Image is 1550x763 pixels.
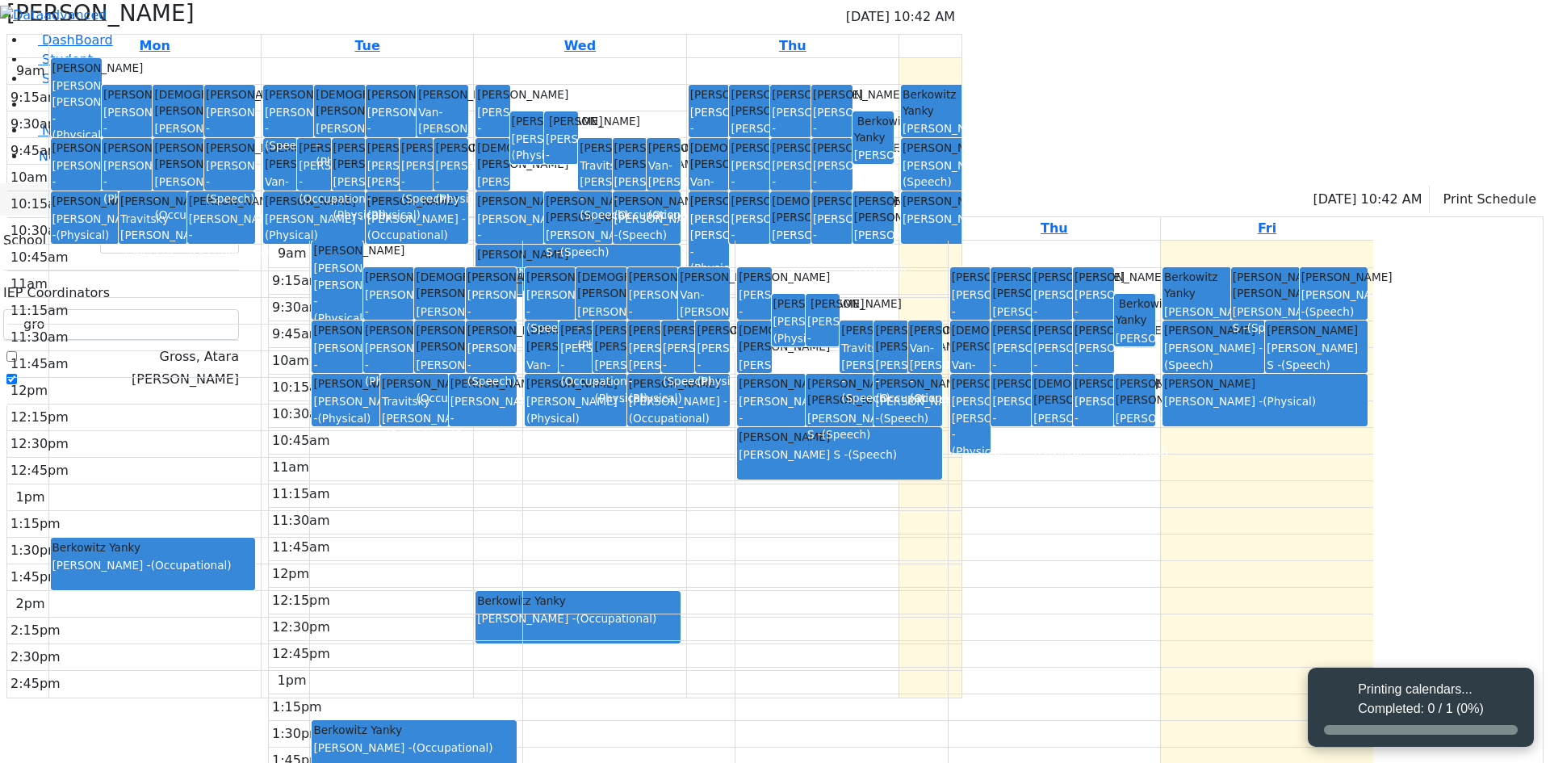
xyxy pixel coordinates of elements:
a: September 12, 2025 [1255,217,1280,240]
div: [PERSON_NAME] [580,140,610,156]
span: (Speech) [903,175,952,188]
div: [PERSON_NAME] - [813,104,851,153]
div: [PERSON_NAME] - [1075,340,1112,389]
div: [PERSON_NAME] [512,131,542,164]
span: (Speech) [1164,358,1213,371]
div: [PERSON_NAME] - [265,104,312,153]
div: [PERSON_NAME] [1267,322,1366,338]
div: [PERSON_NAME] - [903,120,968,170]
div: 11am [7,275,51,294]
div: [PERSON_NAME] - [697,340,727,389]
div: [PERSON_NAME] [690,193,728,209]
div: Berkowitz Yanky [52,539,254,555]
div: [PERSON_NAME] - [367,211,467,244]
div: [DEMOGRAPHIC_DATA][PERSON_NAME] [1033,375,1071,409]
div: [PERSON_NAME] [731,193,769,209]
div: 10am [7,168,51,187]
div: [PERSON_NAME] - [206,104,253,153]
span: (Speech) [386,428,435,441]
div: [PERSON_NAME] - [333,174,364,223]
div: [PERSON_NAME] S - [1267,340,1366,373]
div: [PERSON_NAME] [467,322,515,338]
div: [PERSON_NAME] - [1033,287,1071,336]
div: [PERSON_NAME] [PERSON_NAME] [546,193,611,226]
span: (Psych) [854,182,894,195]
div: [PERSON_NAME] - [477,211,542,260]
div: [PERSON_NAME] [992,375,1030,392]
div: [PERSON_NAME] - [435,157,466,207]
div: 10am [269,351,312,371]
div: [PERSON_NAME] [PERSON_NAME] [807,375,873,409]
a: DashBoard [26,32,113,48]
span: (Psych) [546,166,586,178]
span: (Speech) [663,375,712,388]
div: [PERSON_NAME] - [206,157,253,207]
span: (Occupational) [151,559,232,572]
span: (Occupational) [910,392,991,405]
span: (Occupational) [614,208,695,221]
div: [PERSON_NAME] - [739,357,769,406]
div: [PERSON_NAME] [526,269,574,285]
div: [PERSON_NAME] - [875,393,940,426]
div: [PERSON_NAME] - [450,393,516,442]
div: [PERSON_NAME] [813,140,851,156]
span: (Speech) [848,448,897,461]
div: [PERSON_NAME] - [526,393,626,426]
div: [PERSON_NAME] [903,140,1002,156]
div: 11:45am [7,354,72,374]
div: Travitsky [PERSON_NAME] - [580,157,610,224]
div: [PERSON_NAME] [367,140,398,156]
div: [PERSON_NAME] [648,140,679,156]
div: [DEMOGRAPHIC_DATA][PERSON_NAME] [690,140,728,173]
div: [PERSON_NAME] - [313,340,361,389]
div: [PERSON_NAME] [560,322,591,338]
div: [PERSON_NAME] - [313,393,379,426]
div: [DEMOGRAPHIC_DATA][PERSON_NAME] [265,140,295,173]
div: [PERSON_NAME] - [367,104,415,153]
div: [PERSON_NAME] - [614,211,680,244]
div: [PERSON_NAME] - [629,287,677,336]
a: September 9, 2025 [351,35,383,57]
span: (Physical) [265,228,318,241]
div: [PERSON_NAME] - [526,287,574,336]
span: (Speech) [879,412,928,425]
div: [PERSON_NAME] [103,140,151,156]
div: [PERSON_NAME] [807,296,838,312]
div: [PERSON_NAME] [739,269,769,285]
span: (Physical) [512,149,565,161]
span: (Speech) [467,375,517,388]
div: [PERSON_NAME] [1164,322,1263,338]
div: Berkowitz Yanky [903,86,968,119]
div: 9:45am [269,325,325,344]
div: Travitsky [PERSON_NAME] - [841,340,872,406]
div: [PERSON_NAME] - [731,120,769,170]
div: [PERSON_NAME] - [903,157,1002,191]
div: [PERSON_NAME] [992,322,1030,338]
div: [PERSON_NAME] [PERSON_NAME] - [52,78,100,144]
span: (Physical) [56,228,109,241]
div: Van-[PERSON_NAME] - [418,104,466,170]
span: (Occupational) [299,192,379,205]
div: [PERSON_NAME] [697,322,727,338]
div: [PERSON_NAME] [PERSON_NAME] [992,269,1030,302]
div: [PERSON_NAME] - [952,287,990,336]
span: (Speech) [1305,305,1355,318]
div: [PERSON_NAME] [739,429,940,445]
div: [PERSON_NAME] [526,375,626,392]
div: [PERSON_NAME] [PERSON_NAME] - [952,393,990,459]
div: [PERSON_NAME] [PERSON_NAME] - [629,340,660,406]
div: [PERSON_NAME] [52,140,100,156]
div: [PERSON_NAME] S - [739,446,940,463]
div: [PERSON_NAME] [952,269,990,285]
div: [PERSON_NAME] [PERSON_NAME] [154,140,202,173]
div: [PERSON_NAME] [120,193,186,209]
span: (Physical) [1116,445,1169,458]
div: [PERSON_NAME] - [477,104,508,153]
div: [PERSON_NAME] - [313,740,515,756]
div: [PERSON_NAME] [265,193,364,209]
div: 9:30am [7,115,63,134]
div: [PERSON_NAME] - [772,104,810,153]
div: 10:15am [7,195,72,214]
div: Van-[PERSON_NAME] - [680,287,727,353]
span: (Physical) [317,412,371,425]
